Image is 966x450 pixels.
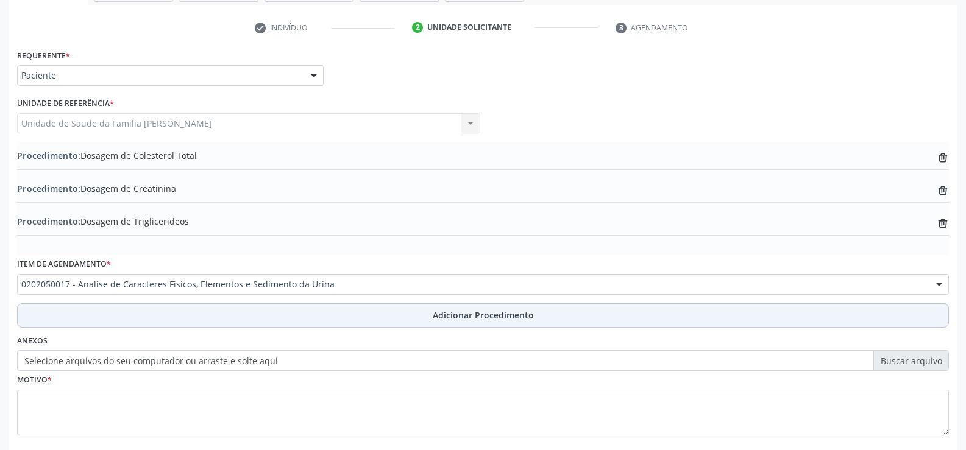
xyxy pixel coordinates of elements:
label: Anexos [17,332,48,351]
div: Unidade solicitante [427,22,511,33]
span: 0202050017 - Analise de Caracteres Fisicos, Elementos e Sedimento da Urina [21,278,924,290]
div: 2 [412,22,423,33]
button: Adicionar Procedimento [17,303,949,328]
label: Requerente [17,46,70,65]
label: Item de agendamento [17,255,111,274]
span: Paciente [21,69,299,82]
span: Adicionar Procedimento [433,309,534,322]
label: Unidade de referência [17,94,114,113]
span: Procedimento: [17,183,80,194]
span: Procedimento: [17,216,80,227]
label: Motivo [17,371,52,390]
span: Dosagem de Creatinina [17,182,176,195]
span: Dosagem de Colesterol Total [17,149,197,162]
span: Procedimento: [17,150,80,161]
span: Dosagem de Triglicerideos [17,215,189,228]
